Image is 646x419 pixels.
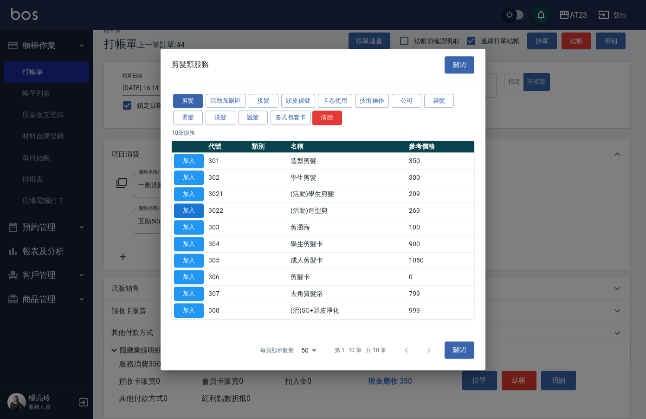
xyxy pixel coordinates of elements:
[249,94,278,108] button: 接髮
[288,236,407,252] td: 學生剪髮卡
[407,203,474,219] td: 269
[407,302,474,319] td: 999
[173,111,203,125] button: 燙髮
[407,153,474,170] td: 350
[407,236,474,252] td: 900
[206,153,249,170] td: 301
[407,252,474,269] td: 1050
[288,302,407,319] td: (活)SC+頭皮淨化
[174,303,204,318] button: 加入
[174,203,204,218] button: 加入
[206,302,249,319] td: 308
[407,169,474,186] td: 300
[407,141,474,153] th: 參考價格
[206,236,249,252] td: 304
[407,219,474,236] td: 100
[288,286,407,302] td: 去角質髮浴
[288,153,407,170] td: 造型剪髮
[174,220,204,235] button: 加入
[288,219,407,236] td: 剪瀏海
[174,170,204,185] button: 加入
[206,94,246,108] button: 活動加購區
[238,111,268,125] button: 護髮
[288,186,407,203] td: (活動)學生剪髮
[407,186,474,203] td: 209
[249,141,288,153] th: 類別
[174,237,204,251] button: 加入
[174,187,204,202] button: 加入
[288,141,407,153] th: 名稱
[206,219,249,236] td: 303
[172,129,474,137] p: 10 筆服務
[445,56,474,73] button: 關閉
[206,186,249,203] td: 3021
[206,169,249,186] td: 302
[288,269,407,286] td: 剪髮卡
[424,94,454,108] button: 染髮
[281,94,316,108] button: 頭皮保健
[174,154,204,168] button: 加入
[288,169,407,186] td: 學生剪髮
[173,94,203,108] button: 剪髮
[174,270,204,284] button: 加入
[206,203,249,219] td: 3022
[288,203,407,219] td: (活動)造型剪
[318,94,352,108] button: 卡卷使用
[335,346,386,354] p: 第 1–10 筆 共 10 筆
[312,111,342,125] button: 清除
[288,252,407,269] td: 成人剪髮卡
[355,94,389,108] button: 技術操作
[407,269,474,286] td: 0
[392,94,421,108] button: 公司
[206,111,235,125] button: 洗髮
[174,254,204,268] button: 加入
[206,269,249,286] td: 306
[172,60,209,69] span: 剪髮類服務
[407,286,474,302] td: 799
[206,286,249,302] td: 307
[297,338,320,363] div: 50
[206,252,249,269] td: 305
[260,346,294,354] p: 每頁顯示數量
[271,111,311,125] button: 各式包套卡
[206,141,249,153] th: 代號
[174,287,204,301] button: 加入
[445,342,474,359] button: 關閉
